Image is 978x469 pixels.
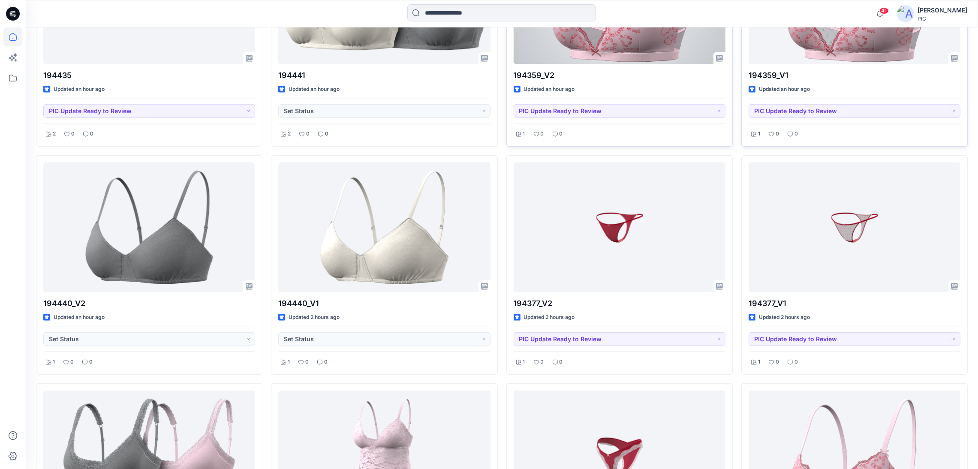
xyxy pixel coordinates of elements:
[794,358,798,367] p: 0
[54,85,105,94] p: Updated an hour ago
[90,129,93,138] p: 0
[541,129,544,138] p: 0
[278,69,490,81] p: 194441
[514,162,725,292] a: 194377_V2
[325,129,328,138] p: 0
[89,358,93,367] p: 0
[53,358,55,367] p: 1
[43,69,255,81] p: 194435
[43,298,255,310] p: 194440_V2
[918,5,967,15] div: [PERSON_NAME]
[288,358,290,367] p: 1
[758,358,760,367] p: 1
[758,129,760,138] p: 1
[305,358,309,367] p: 0
[897,5,914,22] img: avatar
[749,298,960,310] p: 194377_V1
[70,358,74,367] p: 0
[289,313,340,322] p: Updated 2 hours ago
[560,358,563,367] p: 0
[306,129,310,138] p: 0
[749,162,960,292] a: 194377_V1
[288,129,291,138] p: 2
[43,162,255,292] a: 194440_V2
[289,85,340,94] p: Updated an hour ago
[759,85,810,94] p: Updated an hour ago
[560,129,563,138] p: 0
[541,358,544,367] p: 0
[54,313,105,322] p: Updated an hour ago
[776,358,779,367] p: 0
[794,129,798,138] p: 0
[514,298,725,310] p: 194377_V2
[879,7,889,14] span: 41
[53,129,56,138] p: 2
[523,129,525,138] p: 1
[514,69,725,81] p: 194359_V2
[749,69,960,81] p: 194359_V1
[759,313,810,322] p: Updated 2 hours ago
[524,313,575,322] p: Updated 2 hours ago
[71,129,75,138] p: 0
[523,358,525,367] p: 1
[776,129,779,138] p: 0
[524,85,575,94] p: Updated an hour ago
[278,298,490,310] p: 194440_V1
[278,162,490,292] a: 194440_V1
[324,358,328,367] p: 0
[918,15,967,22] div: PIC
